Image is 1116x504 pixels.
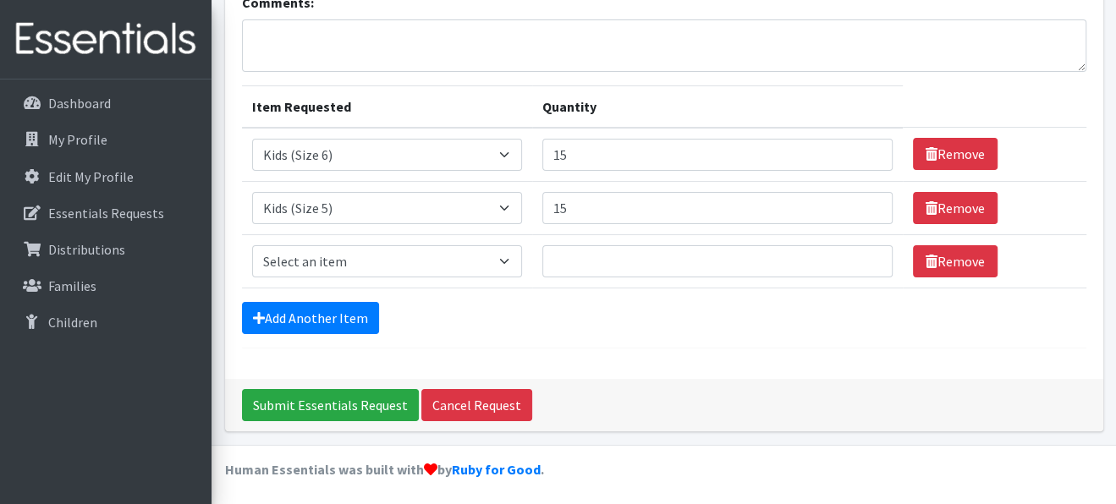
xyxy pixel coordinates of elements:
[913,245,998,277] a: Remove
[7,305,205,339] a: Children
[48,168,134,185] p: Edit My Profile
[913,138,998,170] a: Remove
[452,461,541,478] a: Ruby for Good
[7,160,205,194] a: Edit My Profile
[48,205,164,222] p: Essentials Requests
[48,277,96,294] p: Families
[7,233,205,266] a: Distributions
[242,389,419,421] input: Submit Essentials Request
[48,131,107,148] p: My Profile
[242,302,379,334] a: Add Another Item
[7,196,205,230] a: Essentials Requests
[532,85,903,128] th: Quantity
[7,86,205,120] a: Dashboard
[48,314,97,331] p: Children
[48,95,111,112] p: Dashboard
[48,241,125,258] p: Distributions
[421,389,532,421] a: Cancel Request
[225,461,544,478] strong: Human Essentials was built with by .
[242,85,533,128] th: Item Requested
[7,269,205,303] a: Families
[913,192,998,224] a: Remove
[7,11,205,68] img: HumanEssentials
[7,123,205,156] a: My Profile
